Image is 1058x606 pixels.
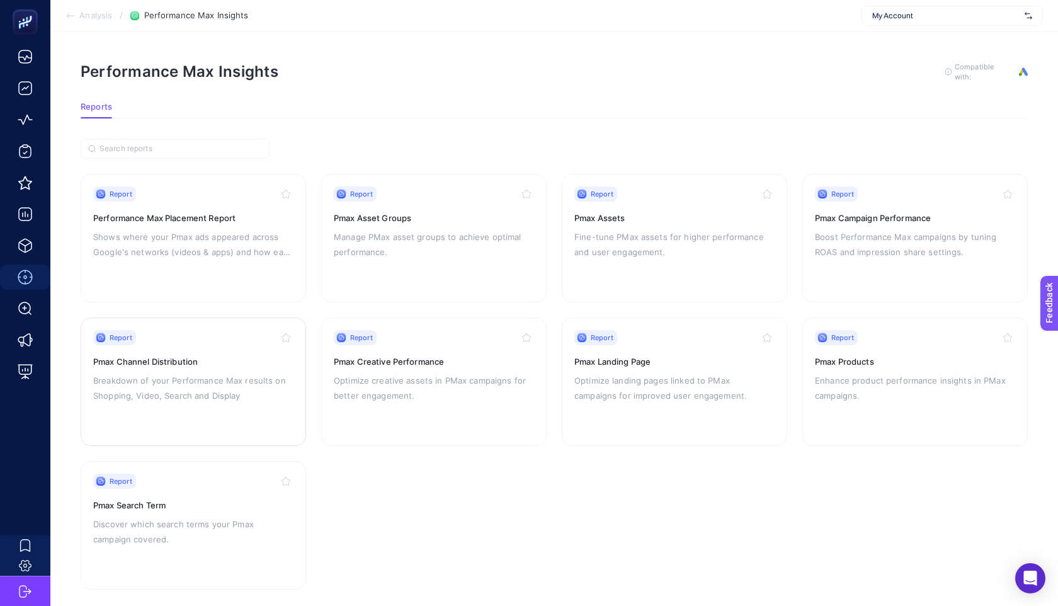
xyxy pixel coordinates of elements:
span: Reports [81,102,112,112]
input: Search [100,144,262,154]
h3: Pmax Assets [574,212,775,224]
span: Report [350,189,373,199]
a: ReportPmax Asset GroupsManage PMax asset groups to achieve optimal performance. [321,174,547,302]
span: Report [591,333,613,343]
p: Discover which search terms your Pmax campaign covered. [93,517,293,547]
a: ReportPmax Creative PerformanceOptimize creative assets in PMax campaigns for better engagement. [321,317,547,446]
p: Manage PMax asset groups to achieve optimal performance. [334,229,534,260]
div: Open Intercom Messenger [1015,563,1045,593]
span: Report [591,189,613,199]
span: Report [350,333,373,343]
h3: Pmax Campaign Performance [815,212,1015,224]
h3: Performance Max Placement Report [93,212,293,224]
span: Report [831,189,854,199]
button: Reports [81,102,112,118]
span: Report [110,476,132,486]
h3: Pmax Creative Performance [334,355,534,368]
a: ReportPmax Campaign PerformanceBoost Performance Max campaigns by tuning ROAS and impression shar... [802,174,1028,302]
h3: Pmax Search Term [93,499,293,512]
span: Report [110,333,132,343]
a: ReportPmax Landing PageOptimize landing pages linked to PMax campaigns for improved user engagement. [562,317,787,446]
p: Optimize creative assets in PMax campaigns for better engagement. [334,373,534,403]
a: ReportPmax ProductsEnhance product performance insights in PMax campaigns. [802,317,1028,446]
span: Performance Max Insights [144,11,248,21]
span: / [120,10,123,20]
span: Analysis [79,11,112,21]
span: Report [831,333,854,343]
a: ReportPmax Search TermDiscover which search terms your Pmax campaign covered. [81,461,306,590]
p: Optimize landing pages linked to PMax campaigns for improved user engagement. [574,373,775,403]
span: Feedback [8,4,48,14]
a: ReportPmax AssetsFine-tune PMax assets for higher performance and user engagement. [562,174,787,302]
a: ReportPmax Channel DistributionBreakdown of your Performance Max results on Shopping, Video, Sear... [81,317,306,446]
h3: Pmax Asset Groups [334,212,534,224]
img: svg%3e [1025,9,1032,22]
p: Breakdown of your Performance Max results on Shopping, Video, Search and Display [93,373,293,403]
span: Report [110,189,132,199]
a: ReportPerformance Max Placement ReportShows where your Pmax ads appeared across Google's networks... [81,174,306,302]
h1: Performance Max Insights [81,62,278,81]
p: Boost Performance Max campaigns by tuning ROAS and impression share settings. [815,229,1015,260]
span: My Account [872,11,1020,21]
h3: Pmax Products [815,355,1015,368]
h3: Pmax Landing Page [574,355,775,368]
p: Shows where your Pmax ads appeared across Google's networks (videos & apps) and how each placemen... [93,229,293,260]
p: Fine-tune PMax assets for higher performance and user engagement. [574,229,775,260]
span: Compatible with: [955,62,1011,82]
h3: Pmax Channel Distribution [93,355,293,368]
p: Enhance product performance insights in PMax campaigns. [815,373,1015,403]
